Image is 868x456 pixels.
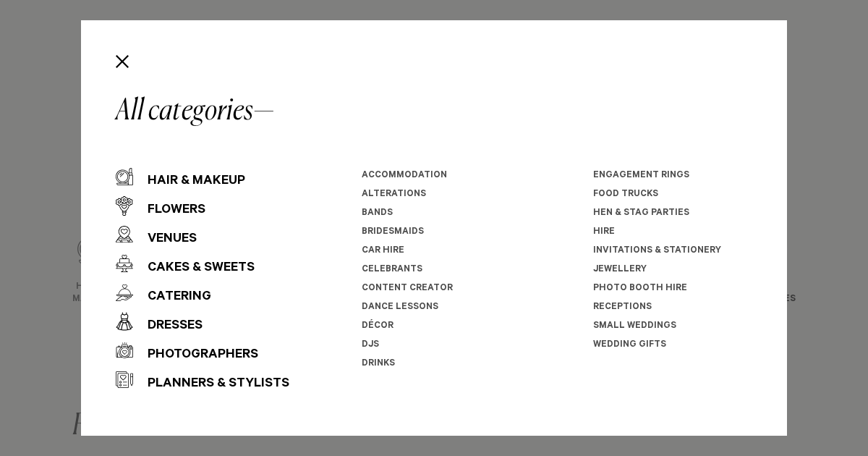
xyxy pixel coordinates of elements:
[133,254,255,283] div: Cakes & Sweets
[593,246,721,256] a: Invitations & Stationery
[110,49,135,74] button: Close
[116,220,289,249] a: Venues
[362,190,426,200] a: Alterations
[116,97,752,126] h2: All categories
[362,208,393,219] a: Bands
[133,370,289,399] div: Planners & Stylists
[116,307,289,336] a: Dresses
[362,321,393,332] a: Décor
[362,359,395,369] a: Drinks
[362,284,453,294] a: Content Creator
[362,246,404,256] a: Car Hire
[133,399,252,428] div: Videographers
[593,227,615,237] a: Hire
[362,227,424,237] a: Bridesmaids
[593,171,689,181] a: Engagement Rings
[133,283,211,312] div: Catering
[593,284,687,294] a: Photo Booth Hire
[593,340,666,350] a: Wedding Gifts
[133,225,197,254] div: Venues
[116,394,289,423] a: Videographers
[593,303,652,313] a: Receptions
[362,303,438,313] a: Dance Lessons
[593,190,658,200] a: Food Trucks
[362,265,422,275] a: Celebrants
[593,265,647,275] a: Jewellery
[116,191,289,220] a: Flowers
[593,321,676,332] a: Small Weddings
[116,365,289,394] a: Planners & Stylists
[133,167,245,196] div: Hair & Makeup
[133,341,258,370] div: Photographers
[116,336,289,365] a: Photographers
[362,171,447,181] a: Accommodation
[116,162,289,191] a: Hair & Makeup
[593,208,689,219] a: Hen & Stag Parties
[133,312,203,341] div: Dresses
[133,196,205,225] div: Flowers
[116,278,289,307] a: Catering
[362,340,379,350] a: DJs
[116,249,289,278] a: Cakes & Sweets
